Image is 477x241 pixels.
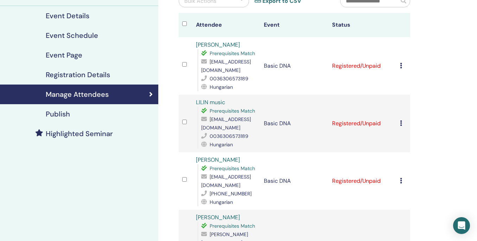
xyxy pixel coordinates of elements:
th: Event [260,13,329,37]
span: Prerequisites Match [210,108,255,114]
h4: Publish [46,110,70,118]
h4: Manage Attendees [46,90,109,99]
span: Hungarian [210,199,233,205]
a: [PERSON_NAME] [196,41,240,48]
h4: Event Page [46,51,82,59]
span: [PHONE_NUMBER] [210,190,252,197]
span: Hungarian [210,141,233,148]
h4: Event Details [46,12,89,20]
span: 0036306573189 [210,133,248,139]
th: Status [329,13,397,37]
h4: Registration Details [46,71,110,79]
a: [PERSON_NAME] [196,214,240,221]
td: Basic DNA [260,152,329,210]
div: Open Intercom Messenger [453,217,470,234]
h4: Event Schedule [46,31,98,40]
a: LILIN music [196,99,225,106]
span: Prerequisites Match [210,50,255,56]
span: Prerequisites Match [210,223,255,229]
span: [EMAIL_ADDRESS][DOMAIN_NAME] [201,116,251,131]
th: Attendee [192,13,261,37]
a: [PERSON_NAME] [196,156,240,163]
td: Basic DNA [260,37,329,95]
span: 0036306573189 [210,75,248,82]
span: [EMAIL_ADDRESS][DOMAIN_NAME] [201,174,251,188]
span: Hungarian [210,84,233,90]
td: Basic DNA [260,95,329,152]
span: Prerequisites Match [210,165,255,172]
span: [EMAIL_ADDRESS][DOMAIN_NAME] [201,59,251,73]
h4: Highlighted Seminar [46,129,113,138]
